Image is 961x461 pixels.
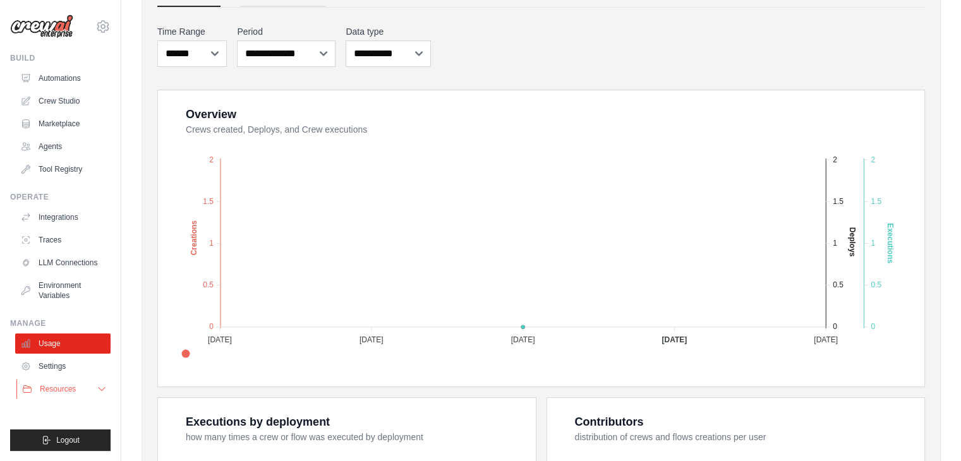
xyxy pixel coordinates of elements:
span: Resources [40,384,76,394]
tspan: 0.5 [203,280,214,289]
span: Logout [56,435,80,445]
div: Operate [10,192,111,202]
a: Crew Studio [15,91,111,111]
tspan: 1 [871,239,875,248]
tspan: 2 [871,155,875,164]
tspan: 0.5 [871,280,881,289]
tspan: 2 [209,155,214,164]
tspan: 1.5 [203,196,214,205]
tspan: [DATE] [511,335,535,344]
a: Traces [15,230,111,250]
a: Environment Variables [15,275,111,306]
tspan: [DATE] [662,335,687,344]
a: Marketplace [15,114,111,134]
text: Creations [190,220,198,255]
div: Contributors [575,413,644,431]
tspan: 0 [871,322,875,331]
tspan: 0.5 [833,280,843,289]
tspan: 1.5 [871,196,881,205]
button: Resources [16,379,112,399]
div: Manage [10,318,111,328]
a: Integrations [15,207,111,227]
label: Data type [346,25,430,38]
a: Usage [15,333,111,354]
tspan: 2 [833,155,837,164]
button: Logout [10,429,111,451]
text: Deploys [848,227,857,256]
a: LLM Connections [15,253,111,273]
img: Logo [10,15,73,39]
tspan: 1 [833,239,837,248]
text: Executions [886,223,895,263]
a: Settings [15,356,111,376]
dt: Crews created, Deploys, and Crew executions [186,123,909,136]
a: Tool Registry [15,159,111,179]
dt: distribution of crews and flows creations per user [575,431,910,443]
label: Time Range [157,25,227,38]
tspan: [DATE] [360,335,384,344]
label: Period [237,25,335,38]
dt: how many times a crew or flow was executed by deployment [186,431,521,443]
a: Automations [15,68,111,88]
a: Agents [15,136,111,157]
tspan: 1.5 [833,196,843,205]
tspan: [DATE] [814,335,838,344]
div: Build [10,53,111,63]
tspan: [DATE] [208,335,232,344]
div: Executions by deployment [186,413,330,431]
div: Overview [186,105,236,123]
tspan: 1 [209,239,214,248]
tspan: 0 [209,322,214,331]
tspan: 0 [833,322,837,331]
